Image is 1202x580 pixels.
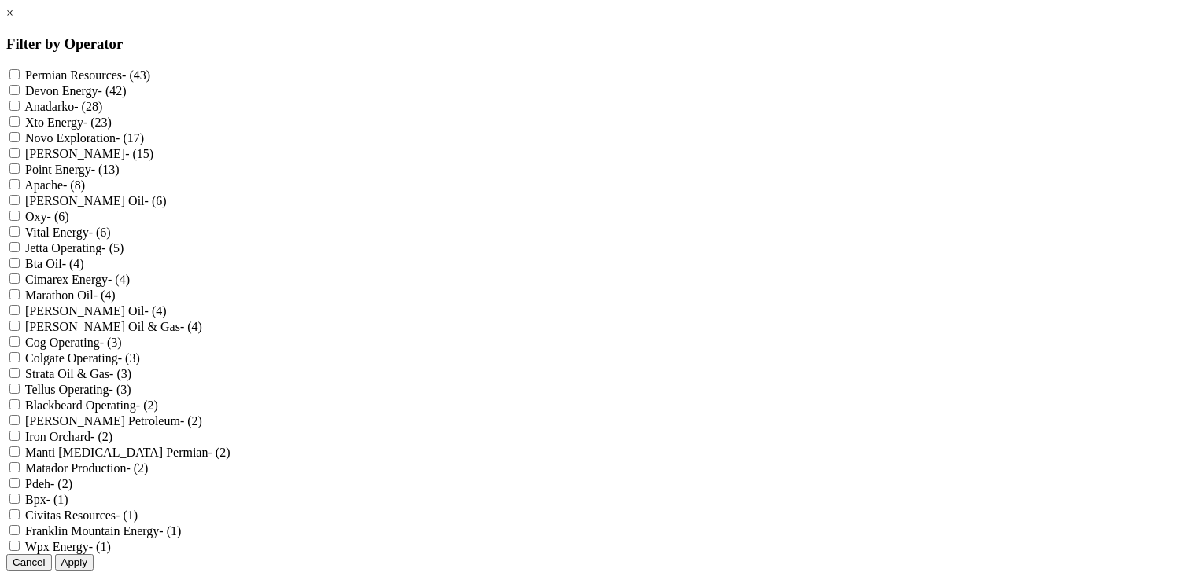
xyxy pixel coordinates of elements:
[180,320,202,333] span: - (4)
[25,446,230,459] label: Manti [MEDICAL_DATA] Permian
[126,461,148,475] span: - (2)
[6,6,13,20] a: ×
[25,210,69,223] label: Oxy
[25,430,112,443] label: Iron Orchard
[208,446,230,459] span: - (2)
[118,351,140,365] span: - (3)
[25,414,202,428] label: [PERSON_NAME] Petroleum
[47,210,69,223] span: - (6)
[89,540,111,553] span: - (1)
[125,147,153,160] span: - (15)
[145,194,167,207] span: - (6)
[24,178,85,192] label: Apache
[55,554,94,571] button: Apply
[122,68,150,82] span: - (43)
[25,304,167,318] label: [PERSON_NAME] Oil
[136,398,158,412] span: - (2)
[25,194,167,207] label: [PERSON_NAME] Oil
[25,257,84,270] label: Bta Oil
[90,430,112,443] span: - (2)
[25,288,116,302] label: Marathon Oil
[25,477,72,490] label: Pdeh
[98,84,127,97] span: - (42)
[62,257,84,270] span: - (4)
[74,100,102,113] span: - (28)
[101,241,124,255] span: - (5)
[63,178,85,192] span: - (8)
[159,524,181,538] span: - (1)
[25,163,120,176] label: Point Energy
[25,540,111,553] label: Wpx Energy
[180,414,202,428] span: - (2)
[24,100,102,113] label: Anadarko
[6,554,52,571] button: Cancel
[145,304,167,318] span: - (4)
[25,493,68,506] label: Bpx
[25,367,131,380] label: Strata Oil & Gas
[25,147,153,160] label: [PERSON_NAME]
[25,461,148,475] label: Matador Production
[109,383,131,396] span: - (3)
[89,226,111,239] span: - (6)
[25,241,124,255] label: Jetta Operating
[109,367,131,380] span: - (3)
[94,288,116,302] span: - (4)
[6,35,1196,53] h3: Filter by Operator
[91,163,120,176] span: - (13)
[46,493,68,506] span: - (1)
[100,336,122,349] span: - (3)
[25,116,112,129] label: Xto Energy
[50,477,72,490] span: - (2)
[25,68,150,82] label: Permian Resources
[25,398,158,412] label: Blackbeard Operating
[25,336,122,349] label: Cog Operating
[25,226,111,239] label: Vital Energy
[25,273,130,286] label: Cimarex Energy
[25,84,127,97] label: Devon Energy
[108,273,130,286] span: - (4)
[116,131,144,145] span: - (17)
[25,131,144,145] label: Novo Exploration
[25,383,131,396] label: Tellus Operating
[25,524,181,538] label: Franklin Mountain Energy
[25,508,138,522] label: Civitas Resources
[25,351,140,365] label: Colgate Operating
[116,508,138,522] span: - (1)
[25,320,202,333] label: [PERSON_NAME] Oil & Gas
[83,116,112,129] span: - (23)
